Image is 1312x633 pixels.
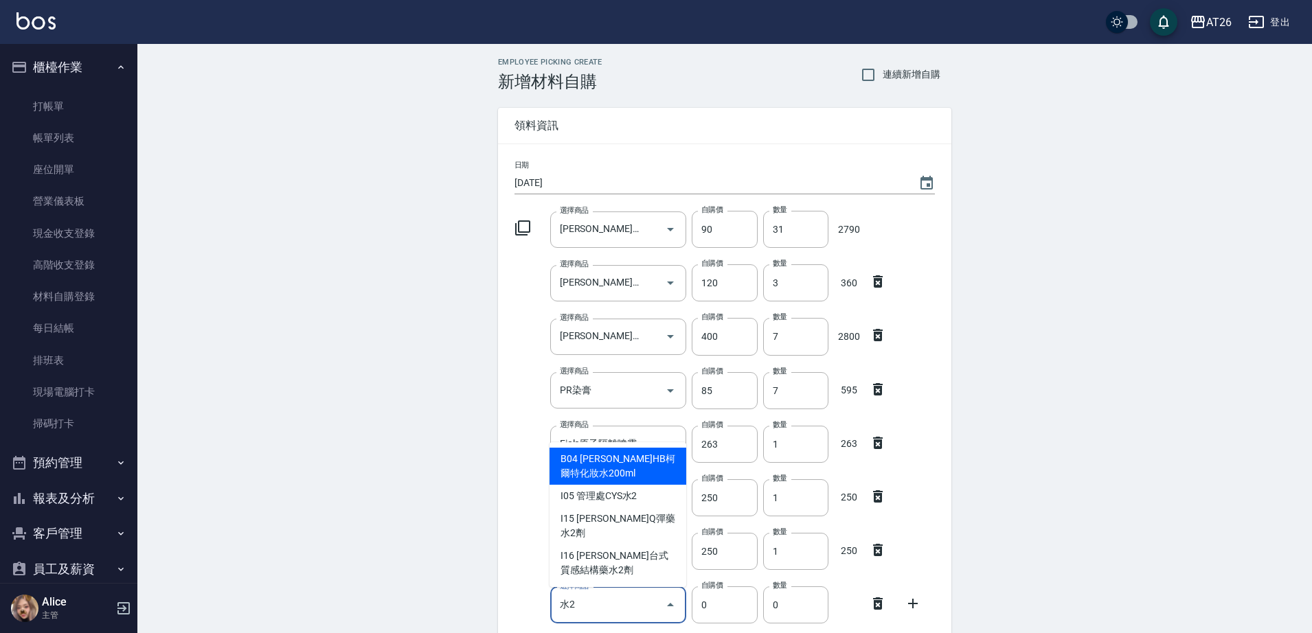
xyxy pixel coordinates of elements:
[773,258,787,268] label: 數量
[659,218,681,240] button: Open
[701,205,723,215] label: 自購價
[514,172,905,194] input: YYYY/MM/DD
[5,91,132,122] a: 打帳單
[1243,10,1296,35] button: 登出
[514,160,529,170] label: 日期
[701,527,723,537] label: 自購價
[5,376,132,408] a: 現場電腦打卡
[5,445,132,481] button: 預約管理
[701,419,723,430] label: 自購價
[560,312,589,323] label: 選擇商品
[834,544,864,558] p: 250
[883,67,940,82] span: 連續新增自購
[773,366,787,376] label: 數量
[1184,8,1237,36] button: AT26
[773,205,787,215] label: 數量
[1150,8,1177,36] button: save
[910,167,943,200] button: Choose date, selected date is 2025-08-23
[5,481,132,516] button: 報表及分析
[659,380,681,402] button: Open
[701,473,723,483] label: 自購價
[834,330,864,344] p: 2800
[5,281,132,312] a: 材料自購登錄
[5,154,132,185] a: 座位開單
[5,312,132,344] a: 每日結帳
[773,312,787,322] label: 數量
[498,72,602,91] h3: 新增材料自購
[498,58,602,67] h2: Employee Picking Create
[773,473,787,483] label: 數量
[834,222,864,237] p: 2790
[5,551,132,587] button: 員工及薪資
[560,419,589,430] label: 選擇商品
[5,345,132,376] a: 排班表
[659,594,681,616] button: Close
[701,366,723,376] label: 自購價
[834,276,864,290] p: 360
[701,312,723,322] label: 自購價
[5,122,132,154] a: 帳單列表
[773,580,787,590] label: 數量
[560,205,589,216] label: 選擇商品
[659,325,681,347] button: Open
[560,259,589,269] label: 選擇商品
[1206,14,1232,31] div: AT26
[560,581,589,591] label: 選擇商品
[701,258,723,268] label: 自購價
[550,544,686,582] li: I16 [PERSON_NAME]台式質感結構藥水2劑
[514,119,935,133] span: 領料資訊
[5,408,132,439] a: 掃碼打卡
[659,433,681,455] button: Open
[701,580,723,590] label: 自購價
[5,185,132,217] a: 營業儀表板
[550,448,686,485] li: B04 [PERSON_NAME]HB柯爾特化妝水200ml
[659,272,681,294] button: Open
[834,437,864,451] p: 263
[5,49,132,85] button: 櫃檯作業
[5,516,132,551] button: 客戶管理
[550,485,686,507] li: I05 管理處CYS水2
[11,595,38,622] img: Person
[42,609,112,621] p: 主管
[834,490,864,505] p: 250
[834,383,864,398] p: 595
[42,595,112,609] h5: Alice
[550,507,686,544] li: I15 [PERSON_NAME]Q彈藥水2劑
[773,419,787,430] label: 數量
[16,12,56,30] img: Logo
[773,527,787,537] label: 數量
[5,218,132,249] a: 現金收支登錄
[560,366,589,376] label: 選擇商品
[5,249,132,281] a: 高階收支登錄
